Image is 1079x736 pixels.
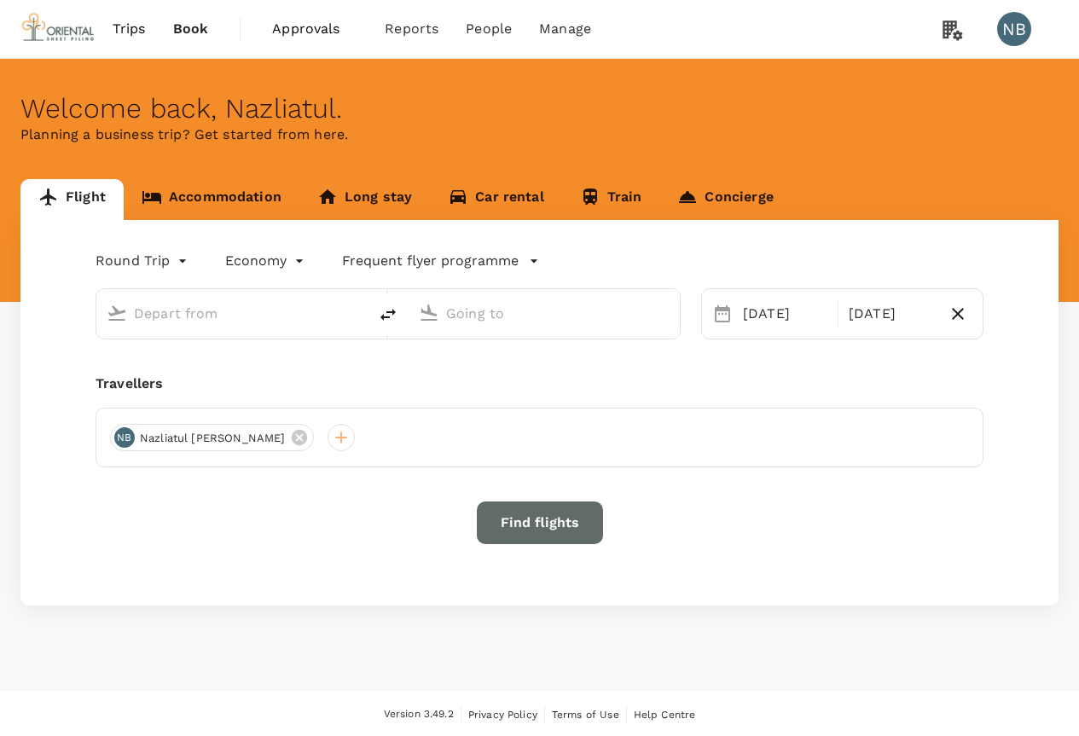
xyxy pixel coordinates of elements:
input: Going to [446,300,644,327]
a: Car rental [430,179,562,220]
div: NB [997,12,1031,46]
a: Concierge [659,179,791,220]
span: People [466,19,512,39]
button: Open [356,311,359,315]
button: Frequent flyer programme [342,251,539,271]
span: Trips [113,19,146,39]
span: Book [173,19,209,39]
a: Train [562,179,660,220]
span: Manage [539,19,591,39]
button: Find flights [477,501,603,544]
span: Version 3.49.2 [384,706,454,723]
button: Open [668,311,671,315]
div: NBNazliatul [PERSON_NAME] [110,424,314,451]
a: Terms of Use [552,705,619,724]
a: Accommodation [124,179,299,220]
a: Long stay [299,179,430,220]
input: Depart from [134,300,332,327]
span: Terms of Use [552,709,619,721]
span: Privacy Policy [468,709,537,721]
a: Help Centre [634,705,696,724]
div: [DATE] [736,297,834,331]
p: Frequent flyer programme [342,251,519,271]
div: Round Trip [96,247,191,275]
div: [DATE] [842,297,940,331]
div: Travellers [96,374,983,394]
div: Economy [225,247,308,275]
img: ORIENTAL SHEET PILING SDN. BHD. [20,10,99,48]
p: Planning a business trip? Get started from here. [20,125,1059,145]
div: Welcome back , Nazliatul . [20,93,1059,125]
span: Approvals [272,19,357,39]
span: Nazliatul [PERSON_NAME] [130,430,295,447]
span: Reports [385,19,438,39]
a: Flight [20,179,124,220]
span: Help Centre [634,709,696,721]
div: NB [114,427,135,448]
button: delete [368,294,409,335]
a: Privacy Policy [468,705,537,724]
